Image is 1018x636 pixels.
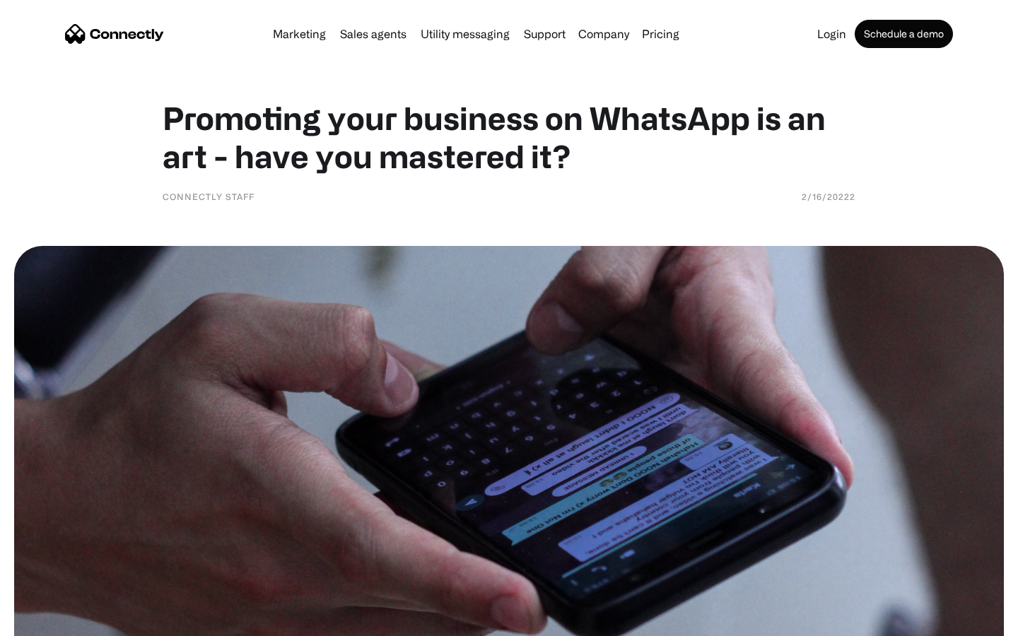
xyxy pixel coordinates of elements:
a: Utility messaging [415,28,515,40]
aside: Language selected: English [14,611,85,631]
a: Schedule a demo [855,20,953,48]
a: Support [518,28,571,40]
ul: Language list [28,611,85,631]
a: Pricing [636,28,685,40]
div: Company [578,24,629,44]
div: Connectly Staff [163,189,255,204]
a: Marketing [267,28,332,40]
a: Sales agents [334,28,412,40]
h1: Promoting your business on WhatsApp is an art - have you mastered it? [163,99,855,175]
a: Login [812,28,852,40]
div: 2/16/20222 [802,189,855,204]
